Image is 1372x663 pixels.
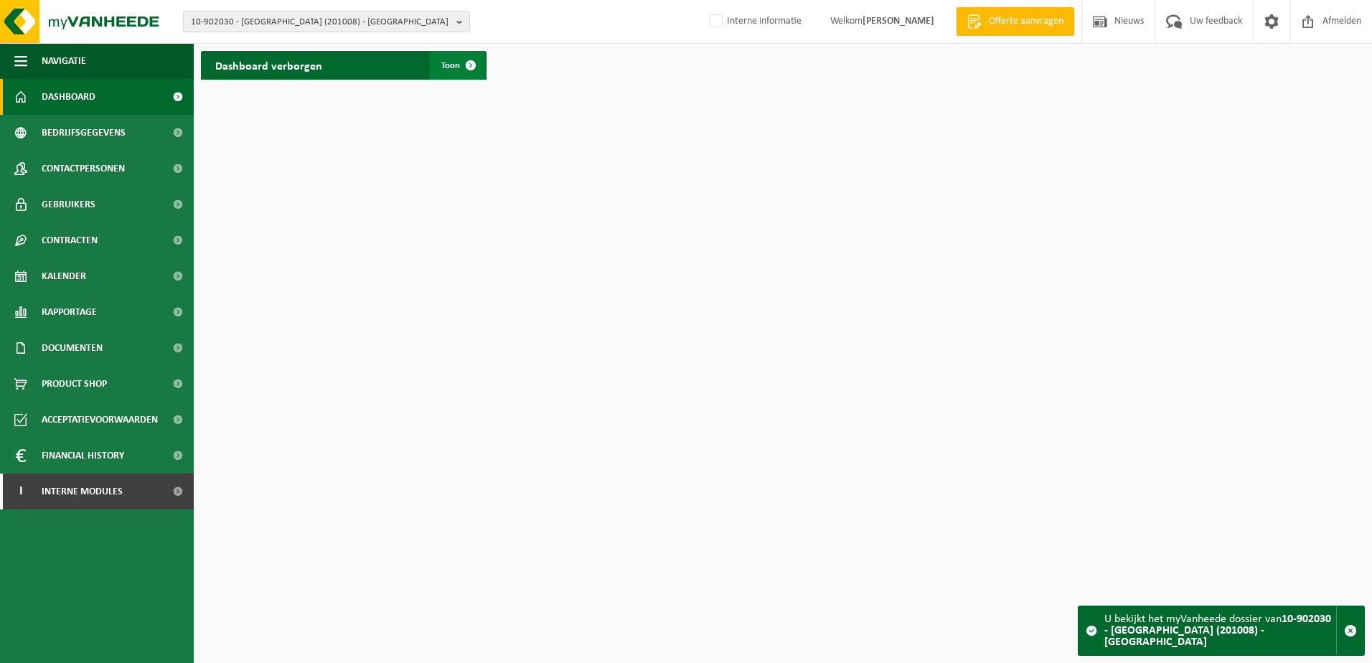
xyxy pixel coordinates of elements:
span: Documenten [42,330,103,366]
span: Product Shop [42,366,107,402]
span: Offerte aanvragen [985,14,1067,29]
div: U bekijkt het myVanheede dossier van [1104,606,1336,655]
span: Navigatie [42,43,86,79]
span: 10-902030 - [GEOGRAPHIC_DATA] (201008) - [GEOGRAPHIC_DATA] [191,11,451,33]
span: Financial History [42,438,124,474]
h2: Dashboard verborgen [201,51,337,79]
span: I [14,474,27,509]
span: Bedrijfsgegevens [42,115,126,151]
button: 10-902030 - [GEOGRAPHIC_DATA] (201008) - [GEOGRAPHIC_DATA] [183,11,470,32]
span: Contracten [42,222,98,258]
label: Interne informatie [707,11,802,32]
a: Offerte aanvragen [956,7,1074,36]
strong: 10-902030 - [GEOGRAPHIC_DATA] (201008) - [GEOGRAPHIC_DATA] [1104,613,1331,648]
span: Rapportage [42,294,97,330]
strong: [PERSON_NAME] [863,16,934,27]
span: Kalender [42,258,86,294]
a: Toon [430,51,485,80]
span: Gebruikers [42,187,95,222]
span: Contactpersonen [42,151,125,187]
span: Acceptatievoorwaarden [42,402,158,438]
span: Interne modules [42,474,123,509]
span: Toon [441,61,460,70]
span: Dashboard [42,79,95,115]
